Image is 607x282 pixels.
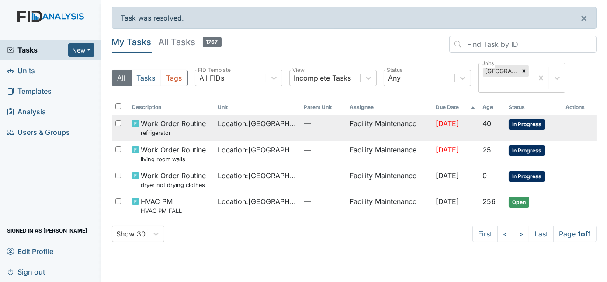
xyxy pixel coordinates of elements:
[7,224,87,237] span: Signed in as [PERSON_NAME]
[141,129,206,137] small: refrigerator
[346,115,432,141] td: Facility Maintenance
[553,226,597,242] span: Page
[483,65,519,77] div: [GEOGRAPHIC_DATA]
[497,226,513,242] a: <
[578,229,591,238] strong: 1 of 1
[141,170,206,189] span: Work Order Routine dryer not drying clothes
[449,36,597,53] input: Find Task by ID
[482,171,487,180] span: 0
[482,119,491,128] span: 40
[141,196,182,215] span: HVAC PM HVAC PM FALL
[346,167,432,193] td: Facility Maintenance
[346,100,432,115] th: Assignee
[580,11,587,24] span: ×
[482,145,491,154] span: 25
[128,100,215,115] th: Toggle SortBy
[300,100,346,115] th: Toggle SortBy
[141,155,206,163] small: living room walls
[117,229,146,239] div: Show 30
[436,145,459,154] span: [DATE]
[388,73,401,83] div: Any
[159,36,222,48] h5: All Tasks
[112,70,188,86] div: Type filter
[112,36,152,48] h5: My Tasks
[141,118,206,137] span: Work Order Routine refrigerator
[7,126,70,139] span: Users & Groups
[509,197,529,208] span: Open
[161,70,188,86] button: Tags
[7,45,68,55] a: Tasks
[472,226,597,242] nav: task-pagination
[112,7,597,29] div: Task was resolved.
[479,100,505,115] th: Toggle SortBy
[218,145,297,155] span: Location : [GEOGRAPHIC_DATA]
[529,226,554,242] a: Last
[294,73,351,83] div: Incomplete Tasks
[141,181,206,189] small: dryer not drying clothes
[513,226,529,242] a: >
[304,170,343,181] span: —
[472,226,498,242] a: First
[505,100,562,115] th: Toggle SortBy
[304,118,343,129] span: —
[509,145,545,156] span: In Progress
[436,197,459,206] span: [DATE]
[68,43,94,57] button: New
[509,119,545,130] span: In Progress
[482,197,496,206] span: 256
[572,7,596,28] button: ×
[141,145,206,163] span: Work Order Routine living room walls
[115,103,121,109] input: Toggle All Rows Selected
[304,196,343,207] span: —
[7,265,45,278] span: Sign out
[218,196,297,207] span: Location : [GEOGRAPHIC_DATA]
[432,100,479,115] th: Toggle SortBy
[436,119,459,128] span: [DATE]
[7,85,52,98] span: Templates
[562,100,597,115] th: Actions
[131,70,161,86] button: Tasks
[346,193,432,219] td: Facility Maintenance
[200,73,225,83] div: All FIDs
[7,105,46,119] span: Analysis
[218,118,297,129] span: Location : [GEOGRAPHIC_DATA]
[7,64,35,78] span: Units
[346,141,432,167] td: Facility Maintenance
[509,171,545,182] span: In Progress
[218,170,297,181] span: Location : [GEOGRAPHIC_DATA]
[112,70,132,86] button: All
[7,244,53,258] span: Edit Profile
[436,171,459,180] span: [DATE]
[304,145,343,155] span: —
[203,37,222,47] span: 1767
[141,207,182,215] small: HVAC PM FALL
[215,100,301,115] th: Toggle SortBy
